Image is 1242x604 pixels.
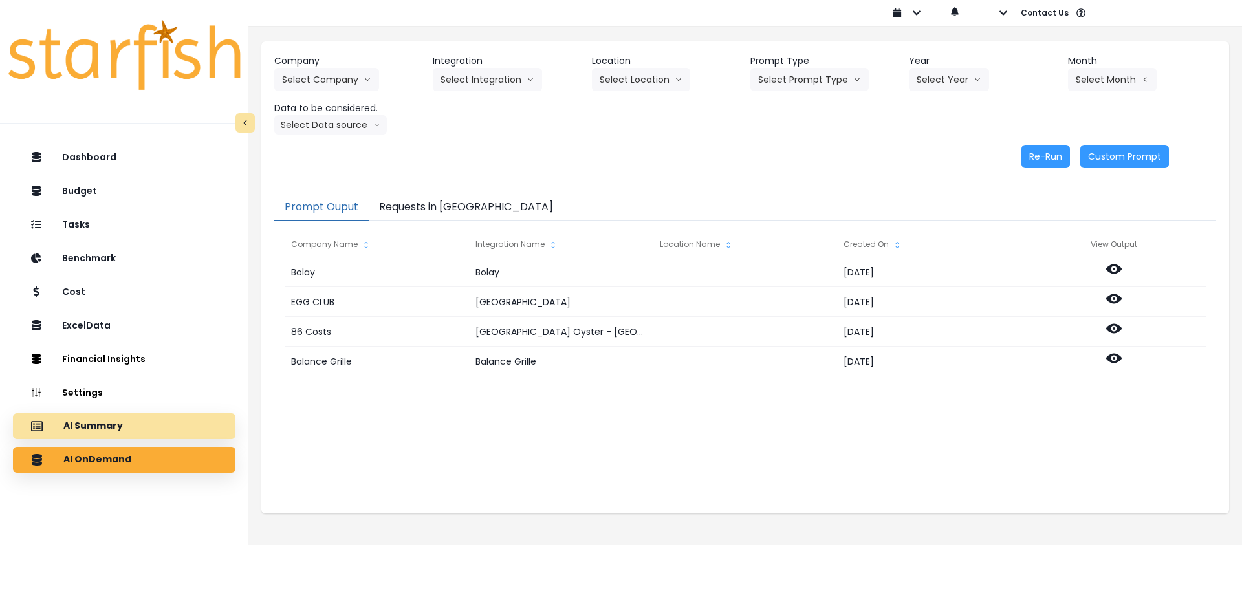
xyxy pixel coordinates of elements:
[63,454,131,466] p: AI OnDemand
[853,73,861,86] svg: arrow down line
[469,287,653,317] div: [GEOGRAPHIC_DATA]
[62,320,111,331] p: ExcelData
[13,211,235,237] button: Tasks
[13,178,235,204] button: Budget
[13,346,235,372] button: Financial Insights
[909,54,1057,68] header: Year
[274,115,387,135] button: Select Data sourcearrow down line
[63,420,123,432] p: AI Summary
[62,152,116,163] p: Dashboard
[892,240,902,250] svg: sort
[433,54,581,68] header: Integration
[1068,54,1216,68] header: Month
[13,312,235,338] button: ExcelData
[1141,73,1149,86] svg: arrow left line
[592,54,740,68] header: Location
[13,144,235,170] button: Dashboard
[974,73,981,86] svg: arrow down line
[274,102,422,115] header: Data to be considered.
[837,317,1021,347] div: [DATE]
[723,240,734,250] svg: sort
[285,317,468,347] div: 86 Costs
[374,118,380,131] svg: arrow down line
[285,347,468,376] div: Balance Grille
[750,68,869,91] button: Select Prompt Typearrow down line
[13,413,235,439] button: AI Summary
[274,54,422,68] header: Company
[13,447,235,473] button: AI OnDemand
[13,279,235,305] button: Cost
[285,257,468,287] div: Bolay
[1068,68,1157,91] button: Select Montharrow left line
[62,186,97,197] p: Budget
[469,347,653,376] div: Balance Grille
[62,286,85,297] p: Cost
[285,232,468,257] div: Company Name
[274,68,379,91] button: Select Companyarrow down line
[750,54,899,68] header: Prompt Type
[1080,145,1169,168] button: Custom Prompt
[837,232,1021,257] div: Created On
[13,245,235,271] button: Benchmark
[527,73,534,86] svg: arrow down line
[62,253,116,264] p: Benchmark
[837,287,1021,317] div: [DATE]
[1021,145,1070,168] button: Re-Run
[364,73,371,86] svg: arrow down line
[469,257,653,287] div: Bolay
[653,232,837,257] div: Location Name
[361,240,371,250] svg: sort
[469,232,653,257] div: Integration Name
[62,219,90,230] p: Tasks
[285,287,468,317] div: EGG CLUB
[369,194,563,221] button: Requests in [GEOGRAPHIC_DATA]
[909,68,989,91] button: Select Yeararrow down line
[433,68,542,91] button: Select Integrationarrow down line
[13,380,235,405] button: Settings
[548,240,558,250] svg: sort
[1021,232,1206,257] div: View Output
[592,68,690,91] button: Select Locationarrow down line
[274,194,369,221] button: Prompt Ouput
[675,73,682,86] svg: arrow down line
[469,317,653,347] div: [GEOGRAPHIC_DATA] Oyster - [GEOGRAPHIC_DATA]
[837,347,1021,376] div: [DATE]
[837,257,1021,287] div: [DATE]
